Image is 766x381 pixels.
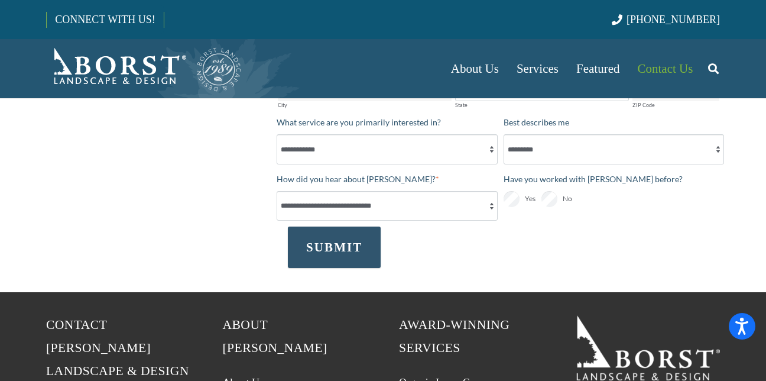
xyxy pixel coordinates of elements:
[46,318,189,378] span: Contact [PERSON_NAME] Landscape & Design
[47,5,163,34] a: CONNECT WITH US!
[563,192,572,206] span: No
[223,318,327,355] span: About [PERSON_NAME]
[612,14,720,25] a: [PHONE_NUMBER]
[277,174,436,184] span: How did you hear about [PERSON_NAME]?
[541,191,557,207] input: No
[399,318,509,355] span: Award-Winning Services
[629,39,702,98] a: Contact Us
[288,227,381,268] button: SUBMIT
[576,314,720,380] a: 19BorstLandscape_Logo_W
[517,62,559,76] span: Services
[576,62,619,76] span: Featured
[46,45,242,92] a: Borst-Logo
[508,39,567,98] a: Services
[277,191,498,221] select: How did you hear about [PERSON_NAME]?*
[277,117,441,127] span: What service are you primarily interested in?
[504,191,520,207] input: Yes
[277,134,498,164] select: What service are you primarily interested in?
[627,14,720,25] span: [PHONE_NUMBER]
[455,102,629,108] label: State
[504,134,725,164] select: Best describes me
[442,39,508,98] a: About Us
[632,102,719,108] label: ZIP Code
[638,62,693,76] span: Contact Us
[504,117,569,127] span: Best describes me
[451,62,499,76] span: About Us
[702,54,725,83] a: Search
[525,192,535,206] span: Yes
[567,39,628,98] a: Featured
[504,174,683,184] span: Have you worked with [PERSON_NAME] before?
[278,102,452,108] label: City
